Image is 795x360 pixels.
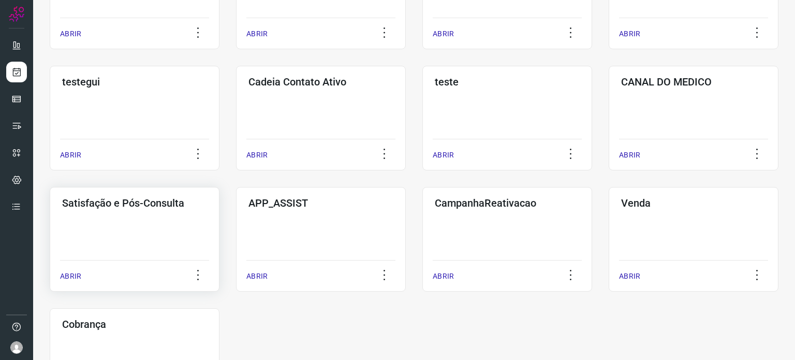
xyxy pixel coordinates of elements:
[62,76,207,88] h3: testegui
[621,76,766,88] h3: CANAL DO MEDICO
[9,6,24,22] img: Logo
[10,341,23,354] img: avatar-user-boy.jpg
[246,150,268,161] p: ABRIR
[246,28,268,39] p: ABRIR
[60,271,81,282] p: ABRIR
[62,197,207,209] h3: Satisfação e Pós-Consulta
[619,271,640,282] p: ABRIR
[621,197,766,209] h3: Venda
[248,197,393,209] h3: APP_ASSIST
[619,28,640,39] p: ABRIR
[433,271,454,282] p: ABRIR
[433,150,454,161] p: ABRIR
[62,318,207,330] h3: Cobrança
[619,150,640,161] p: ABRIR
[60,28,81,39] p: ABRIR
[435,76,580,88] h3: teste
[248,76,393,88] h3: Cadeia Contato Ativo
[60,150,81,161] p: ABRIR
[433,28,454,39] p: ABRIR
[246,271,268,282] p: ABRIR
[435,197,580,209] h3: CampanhaReativacao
